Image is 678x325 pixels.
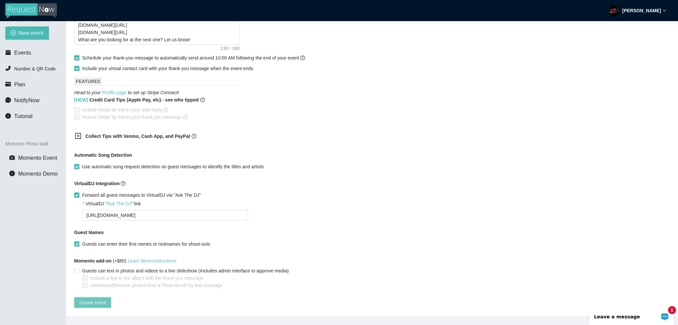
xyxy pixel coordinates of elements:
[14,113,32,119] span: Tutorial
[74,96,199,103] b: Credit Card Tips (Apple Pay, etc) - see who tipped
[102,90,127,95] a: Profile page
[79,299,106,306] span: Create event
[74,230,104,235] b: Guest Names
[14,81,25,88] span: Plan
[200,96,205,103] span: question-circle
[300,56,305,60] span: question-circle
[192,134,196,139] span: question-circle
[5,97,11,103] span: message
[85,200,141,207] div: VirtualDJ " " link
[5,26,49,40] button: plus-circleNew event
[82,66,253,71] span: Include your virtual contact card with your thank-you message when the event ends
[14,66,56,71] span: Number & QR Code
[5,65,11,71] span: phone
[82,210,248,221] textarea: [URL][DOMAIN_NAME]
[585,304,678,325] iframe: LiveChat chat widget
[608,6,619,16] img: ACg8ocIVFjWy6aDVYxGUM6BAYhRHD7fFxkzCwnf-412XTJrHQS7HM00g1Q=s96-c
[74,13,240,45] textarea: Let Us know what you think! [DOMAIN_NAME][URL] [DOMAIN_NAME][URL] What are you looking for at the...
[74,151,132,159] b: Automatic Song Detection
[183,115,188,119] span: question-circle
[107,201,131,206] a: Ask The DJ
[163,107,168,112] span: question-circle
[74,77,102,86] span: FEATURES
[85,134,190,139] b: Collect Tips with Venmo, Cash App, and PayPal
[19,29,44,37] span: New event
[79,113,190,121] span: Include Stripe tip link in your thank-you message
[127,258,151,264] a: Learn More
[18,171,58,177] span: Momento Demo
[74,297,111,308] button: Create event
[5,3,57,19] img: RequestNow
[622,8,661,13] strong: [PERSON_NAME]
[79,267,291,274] span: Guests can text in photos and videos to a live slideshow (Includes admin interface to approve media)
[90,283,114,288] i: (Advanced)
[79,240,213,248] span: Guests can enter their first names or nicknames for shout-outs
[74,258,112,264] b: Momento add-on
[75,133,81,139] span: plus-square
[9,155,15,160] span: camera
[14,50,31,56] span: Events
[5,50,11,55] span: calendar
[79,191,204,199] span: Forward all guest messages to VirtualDJ via "Ask The DJ"
[82,55,305,61] span: Schedule your thank-you message to automatically send around 10:00 AM following the end of your e...
[5,81,11,87] span: credit-card
[663,9,666,12] span: down
[88,282,225,289] span: Receive photos from a Photo Booth by text message
[121,181,125,186] span: question-circle
[14,97,39,103] span: NotifyNow
[11,30,16,36] span: plus-circle
[74,181,120,186] b: VirtualDJ Integration
[153,258,177,264] a: Instructions
[70,129,235,145] div: Collect Tips with Venmo, Cash App, and PayPalquestion-circle
[79,106,170,113] span: Include Stripe tip link in your auto-reply
[74,97,88,102] span: [NEW]
[9,171,15,176] span: info-circle
[74,90,179,95] i: Head to your to set up Stripe Connect!
[79,163,266,170] span: Use automatic song request detection on guest messages to identify the titles and artists
[18,155,57,161] span: Momento Event
[74,257,176,264] span: (+$80)
[127,258,176,264] i: -
[5,113,11,119] span: info-circle
[88,274,206,282] span: Include a link to the album with the thank-you message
